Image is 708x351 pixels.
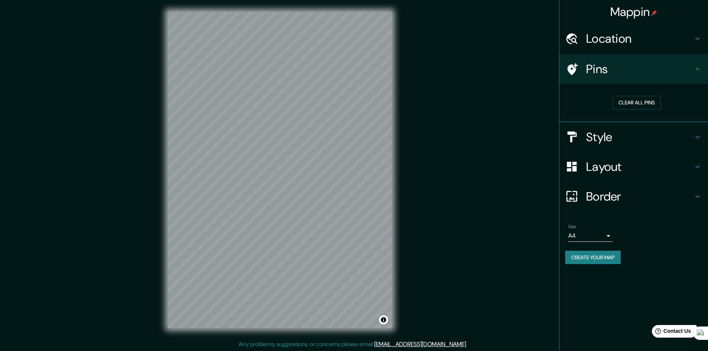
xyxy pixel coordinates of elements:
canvas: Map [168,12,392,328]
div: Location [559,24,708,53]
button: Create your map [565,251,621,264]
img: pin-icon.png [651,10,657,16]
div: Border [559,182,708,211]
iframe: Help widget launcher [642,322,700,343]
div: A4 [568,230,613,242]
h4: Border [586,189,693,204]
div: Style [559,122,708,152]
button: Clear all pins [612,96,661,110]
div: Layout [559,152,708,182]
div: . [467,340,468,349]
h4: Style [586,130,693,144]
h4: Pins [586,62,693,77]
h4: Location [586,31,693,46]
div: . [468,340,470,349]
label: Size [568,223,576,230]
h4: Mappin [610,4,657,19]
h4: Layout [586,159,693,174]
button: Toggle attribution [379,315,388,324]
a: [EMAIL_ADDRESS][DOMAIN_NAME] [374,340,466,348]
div: Pins [559,54,708,84]
p: Any problems, suggestions, or concerns please email . [239,340,467,349]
